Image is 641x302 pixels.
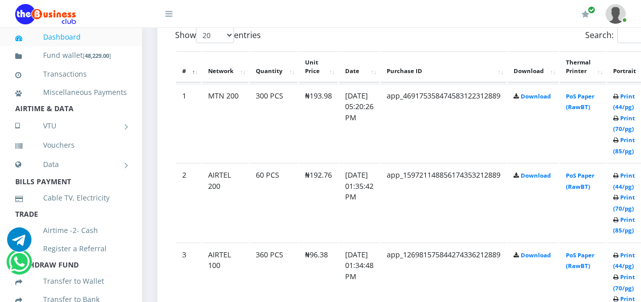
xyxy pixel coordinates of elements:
td: 300 PCS [250,84,298,162]
a: Data [15,152,127,177]
a: PoS Paper (RawBT) [566,251,594,270]
td: MTN 200 [202,84,249,162]
a: Print (70/pg) [613,114,635,133]
td: ₦192.76 [299,163,338,242]
a: Print (44/pg) [613,251,635,270]
th: Date: activate to sort column ascending [339,51,380,83]
td: 2 [176,163,201,242]
td: 1 [176,84,201,162]
td: [DATE] 05:20:26 PM [339,84,380,162]
i: Renew/Upgrade Subscription [582,10,589,18]
a: Transactions [15,62,127,86]
img: User [605,4,626,24]
th: Unit Price: activate to sort column ascending [299,51,338,83]
a: Dashboard [15,25,127,49]
th: Download: activate to sort column ascending [508,51,559,83]
a: Download [521,172,551,179]
a: Fund wallet[48,229.00] [15,44,127,68]
th: Thermal Printer: activate to sort column ascending [560,51,606,83]
a: Download [521,92,551,100]
a: PoS Paper (RawBT) [566,92,594,111]
td: [DATE] 01:35:42 PM [339,163,380,242]
a: Print (44/pg) [613,172,635,190]
td: 60 PCS [250,163,298,242]
a: Chat for support [7,235,31,252]
a: Transfer to Wallet [15,270,127,293]
td: app_469175358474583122312889 [381,84,507,162]
a: Register a Referral [15,237,127,260]
a: PoS Paper (RawBT) [566,172,594,190]
th: #: activate to sort column descending [176,51,201,83]
a: Print (85/pg) [613,216,635,234]
th: Purchase ID: activate to sort column ascending [381,51,507,83]
th: Quantity: activate to sort column ascending [250,51,298,83]
a: Print (70/pg) [613,273,635,292]
td: ₦193.98 [299,84,338,162]
label: Show entries [175,27,261,43]
a: Cable TV, Electricity [15,186,127,210]
b: 48,229.00 [85,52,109,59]
span: Renew/Upgrade Subscription [588,6,595,14]
a: Print (70/pg) [613,193,635,212]
select: Showentries [196,27,234,43]
a: Airtime -2- Cash [15,219,127,242]
a: Vouchers [15,133,127,157]
a: Chat for support [9,257,29,274]
small: [ ] [83,52,111,59]
a: Miscellaneous Payments [15,81,127,104]
th: Network: activate to sort column ascending [202,51,249,83]
a: VTU [15,113,127,139]
a: Print (85/pg) [613,136,635,155]
img: Logo [15,4,76,24]
td: AIRTEL 200 [202,163,249,242]
a: Print (44/pg) [613,92,635,111]
a: Download [521,251,551,259]
td: app_159721148856174353212889 [381,163,507,242]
